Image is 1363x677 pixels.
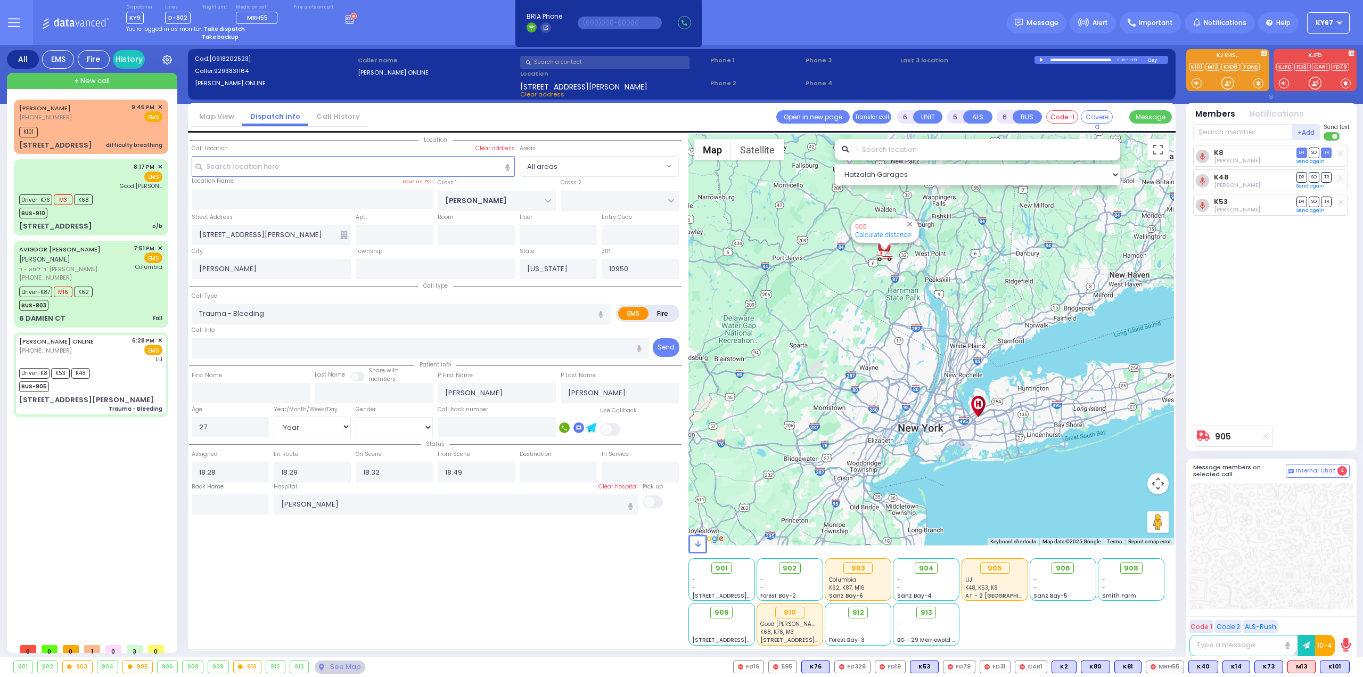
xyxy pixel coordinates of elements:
[165,4,191,11] label: Lines
[1056,563,1070,574] span: 906
[1015,19,1023,27] img: message.svg
[19,395,154,405] div: [STREET_ADDRESS][PERSON_NAME]
[19,255,70,264] span: [PERSON_NAME]
[1189,63,1204,71] a: K101
[19,381,49,392] span: BUS-905
[192,405,202,414] label: Age
[643,483,663,491] label: Pick up
[980,660,1011,673] div: FD31
[1293,124,1320,140] button: +Add
[1151,664,1156,670] img: red-radio-icon.svg
[368,366,399,374] small: Share with
[1321,197,1332,207] span: TR
[653,338,679,357] button: Send
[274,483,297,491] label: Hospital
[520,81,647,90] span: [STREET_ADDRESS][PERSON_NAME]
[1222,660,1250,673] div: BLS
[106,141,162,149] div: difficulty breathing
[1321,172,1332,182] span: TR
[692,620,695,628] span: -
[969,396,988,417] div: LIJ Northwell
[1205,63,1220,71] a: M13
[19,140,92,151] div: [STREET_ADDRESS]
[1116,54,1126,66] div: 0:00
[1148,56,1168,64] div: Bay
[852,607,864,618] span: 912
[1052,660,1077,673] div: BLS
[438,371,473,380] label: P First Name
[438,405,488,414] label: Call back number
[19,300,48,311] span: BUS-903
[74,287,93,297] span: K62
[760,576,763,584] span: -
[716,563,728,574] span: 901
[1126,54,1128,66] div: /
[274,405,351,414] div: Year/Month/Week/Day
[192,177,234,185] label: Location Name
[1296,467,1335,475] span: Internal Chat
[760,584,763,592] span: -
[1214,149,1224,157] a: K8
[19,221,92,232] div: [STREET_ADDRESS]
[152,222,162,230] div: o/b
[1195,108,1235,120] button: Members
[204,25,245,33] strong: Take dispatch
[910,660,939,673] div: K53
[561,178,582,187] label: Cross 2
[1214,198,1228,206] a: K53
[1254,660,1283,673] div: BLS
[1147,473,1169,494] button: Map camera controls
[980,562,1009,574] div: 905
[158,336,162,345] span: ✕
[308,111,368,121] a: Call History
[192,247,203,256] label: City
[1296,148,1307,158] span: DR
[1324,131,1341,142] label: Turn off text
[1321,148,1332,158] span: TR
[602,247,610,256] label: ZIP
[155,355,162,363] span: LIJ
[692,576,695,584] span: -
[880,664,885,670] img: red-radio-icon.svg
[520,156,679,176] span: All areas
[148,645,164,653] span: 0
[1033,592,1068,600] span: Sanz Bay-5
[1294,63,1311,71] a: FD31
[1331,63,1349,71] a: FD79
[919,563,934,574] span: 904
[1309,148,1319,158] span: SO
[192,213,233,222] label: Street Address
[1296,158,1325,165] a: Send again
[42,16,113,29] img: Logo
[1046,110,1078,124] button: Code-1
[19,337,94,346] a: [PERSON_NAME] ONLINE
[202,33,239,41] strong: Take backup
[806,56,897,65] span: Phone 3
[984,664,990,670] img: red-radio-icon.svg
[943,660,975,673] div: FD79
[1102,576,1105,584] span: -
[19,287,52,297] span: Driver-K87
[1287,660,1316,673] div: ALS
[1204,18,1246,28] span: Notifications
[520,247,535,256] label: State
[775,607,804,618] div: 910
[692,636,793,644] span: [STREET_ADDRESS][PERSON_NAME]
[42,645,58,653] span: 0
[192,450,218,459] label: Assigned
[1249,108,1304,120] button: Notifications
[1241,63,1260,71] a: TONE
[520,144,536,153] label: Areas
[191,111,242,121] a: Map View
[520,56,689,69] input: Search a contact
[520,157,664,176] span: All areas
[1129,110,1172,124] button: Message
[1033,576,1037,584] span: -
[806,79,897,88] span: Phone 4
[1214,206,1260,214] span: Hershel Lowy
[78,50,110,69] div: Fire
[910,660,939,673] div: BLS
[144,345,162,355] span: EMS
[520,213,532,222] label: Floor
[165,12,191,24] span: D-802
